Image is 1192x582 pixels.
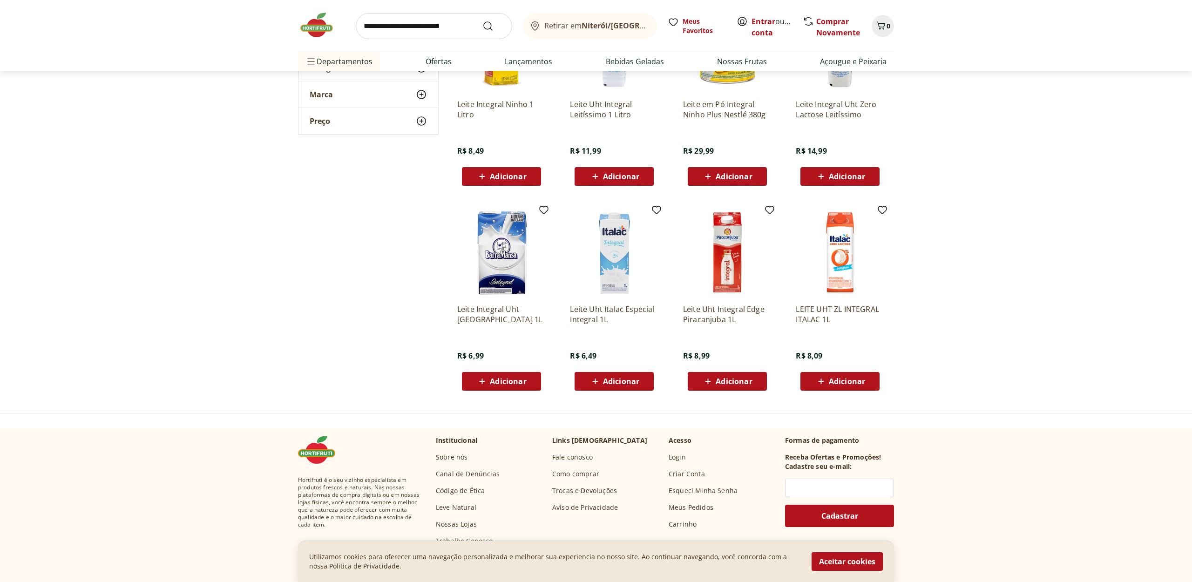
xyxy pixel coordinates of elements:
[298,540,309,551] img: fb
[457,351,484,361] span: R$ 6,99
[688,372,767,391] button: Adicionar
[752,16,803,38] a: Criar conta
[356,13,512,39] input: search
[785,453,881,462] h3: Receba Ofertas e Promoções!
[505,56,552,67] a: Lançamentos
[820,56,887,67] a: Açougue e Peixaria
[717,56,767,67] a: Nossas Frutas
[457,146,484,156] span: R$ 8,49
[570,351,596,361] span: R$ 6,49
[816,16,860,38] a: Comprar Novamente
[683,17,725,35] span: Meus Favoritos
[887,21,890,30] span: 0
[821,512,858,520] span: Cadastrar
[752,16,793,38] span: ou
[298,436,345,464] img: Hortifruti
[603,173,639,180] span: Adicionar
[436,469,500,479] a: Canal de Denúncias
[796,351,822,361] span: R$ 8,09
[796,304,884,325] a: LEITE UHT ZL INTEGRAL ITALAC 1L
[457,304,546,325] a: Leite Integral Uht [GEOGRAPHIC_DATA] 1L
[457,208,546,297] img: Leite Integral Uht Barra Mansa 1L
[570,99,658,120] a: Leite Uht Integral Leitíssimo 1 Litro
[436,503,476,512] a: Leve Natural
[669,469,705,479] a: Criar Conta
[298,81,438,108] button: Marca
[305,50,372,73] span: Departamentos
[683,146,714,156] span: R$ 29,99
[829,173,865,180] span: Adicionar
[683,99,772,120] a: Leite em Pó Integral Ninho Plus Nestlé 380g
[552,469,599,479] a: Como comprar
[582,20,688,31] b: Niterói/[GEOGRAPHIC_DATA]
[575,372,654,391] button: Adicionar
[570,146,601,156] span: R$ 11,99
[683,208,772,297] img: Leite Uht Integral Edge Piracanjuba 1L
[482,20,505,32] button: Submit Search
[552,503,618,512] a: Aviso de Privacidade
[298,108,438,134] button: Preço
[575,167,654,186] button: Adicionar
[436,486,485,495] a: Código de Ética
[426,56,452,67] a: Ofertas
[310,90,333,99] span: Marca
[436,536,493,546] a: Trabalhe Conosco
[812,552,883,571] button: Aceitar cookies
[436,520,477,529] a: Nossas Lojas
[305,50,317,73] button: Menu
[603,378,639,385] span: Adicionar
[309,552,800,571] p: Utilizamos cookies para oferecer uma navegação personalizada e melhorar sua experiencia no nosso ...
[716,173,752,180] span: Adicionar
[669,453,686,462] a: Login
[669,436,691,445] p: Acesso
[310,116,330,126] span: Preço
[796,208,884,297] img: LEITE UHT ZL INTEGRAL ITALAC 1L
[552,486,617,495] a: Trocas e Devoluções
[669,486,738,495] a: Esqueci Minha Senha
[688,167,767,186] button: Adicionar
[829,378,865,385] span: Adicionar
[298,11,345,39] img: Hortifruti
[570,208,658,297] img: Leite Uht Italac Especial Integral 1L
[544,21,647,30] span: Retirar em
[343,540,354,551] img: ytb
[683,304,772,325] a: Leite Uht Integral Edge Piracanjuba 1L
[523,13,657,39] button: Retirar emNiterói/[GEOGRAPHIC_DATA]
[796,146,826,156] span: R$ 14,99
[752,16,775,27] a: Entrar
[796,99,884,120] a: Leite Integral Uht Zero Lactose Leitíssimo
[669,520,697,529] a: Carrinho
[800,167,880,186] button: Adicionar
[785,462,852,471] h3: Cadastre seu e-mail:
[436,436,477,445] p: Institucional
[552,453,593,462] a: Fale conosco
[457,99,546,120] a: Leite Integral Ninho 1 Litro
[785,505,894,527] button: Cadastrar
[716,378,752,385] span: Adicionar
[668,17,725,35] a: Meus Favoritos
[872,15,894,37] button: Carrinho
[669,503,713,512] a: Meus Pedidos
[298,476,421,528] span: Hortifruti é o seu vizinho especialista em produtos frescos e naturais. Nas nossas plataformas de...
[462,372,541,391] button: Adicionar
[683,351,710,361] span: R$ 8,99
[606,56,664,67] a: Bebidas Geladas
[462,167,541,186] button: Adicionar
[490,378,526,385] span: Adicionar
[570,304,658,325] a: Leite Uht Italac Especial Integral 1L
[490,173,526,180] span: Adicionar
[552,436,647,445] p: Links [DEMOGRAPHIC_DATA]
[785,436,894,445] p: Formas de pagamento
[800,372,880,391] button: Adicionar
[436,453,467,462] a: Sobre nós
[320,540,332,551] img: ig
